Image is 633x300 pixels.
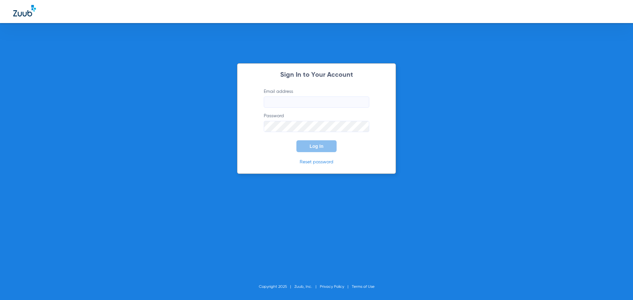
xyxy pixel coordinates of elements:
input: Email address [264,96,369,108]
li: Copyright 2025 [259,284,294,290]
h2: Sign In to Your Account [254,72,379,78]
a: Privacy Policy [320,285,344,289]
span: Log In [310,144,323,149]
input: Password [264,121,369,132]
label: Email address [264,88,369,108]
a: Reset password [300,160,333,164]
img: Zuub Logo [13,5,36,16]
li: Zuub, Inc. [294,284,320,290]
button: Log In [296,140,337,152]
label: Password [264,113,369,132]
a: Terms of Use [352,285,375,289]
